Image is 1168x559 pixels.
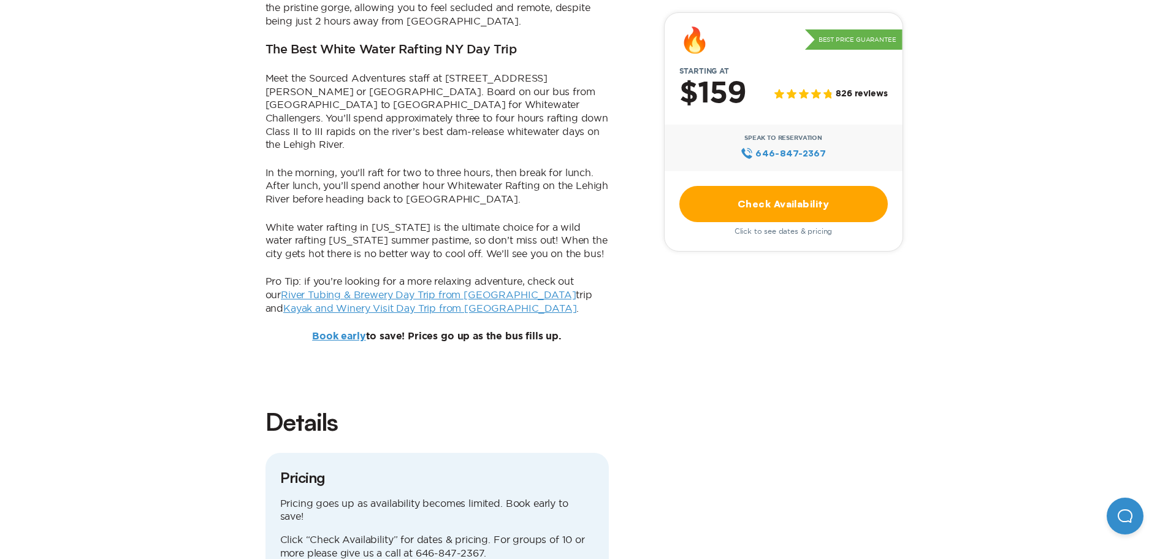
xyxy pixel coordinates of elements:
span: Starting at [665,67,744,75]
div: 🔥 [679,28,710,52]
h2: Details [265,405,609,438]
p: Pricing goes up as availability becomes limited. Book early to save! [280,497,594,523]
iframe: Help Scout Beacon - Open [1107,498,1143,534]
a: 646‍-847‍-2367 [741,147,826,160]
a: Check Availability [679,186,888,222]
p: In the morning, you’ll raft for two to three hours, then break for lunch. After lunch, you’ll spe... [265,166,609,206]
a: River Tubing & Brewery Day Trip from [GEOGRAPHIC_DATA] [281,289,576,300]
p: White water rafting in [US_STATE] is the ultimate choice for a wild water rafting [US_STATE] summ... [265,221,609,261]
span: Speak to Reservation [744,134,822,142]
h2: $159 [679,78,746,110]
span: Click to see dates & pricing [735,227,833,236]
b: to save! Prices go up as the bus fills up. [312,331,562,341]
h3: Pricing [280,468,594,487]
span: 646‍-847‍-2367 [755,147,826,160]
a: Kayak and Winery Visit Day Trip from [GEOGRAPHIC_DATA] [283,303,576,314]
p: Pro Tip: if you’re looking for a more relaxing adventure, check out our trip and . [265,275,609,315]
p: Meet the Sourced Adventures staff at [STREET_ADDRESS][PERSON_NAME] or [GEOGRAPHIC_DATA]. Board on... [265,72,609,152]
h3: The Best White Water Rafting NY Day Trip [265,43,517,58]
span: 826 reviews [836,90,887,100]
p: Best Price Guarantee [805,29,903,50]
a: Book early [312,331,365,341]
